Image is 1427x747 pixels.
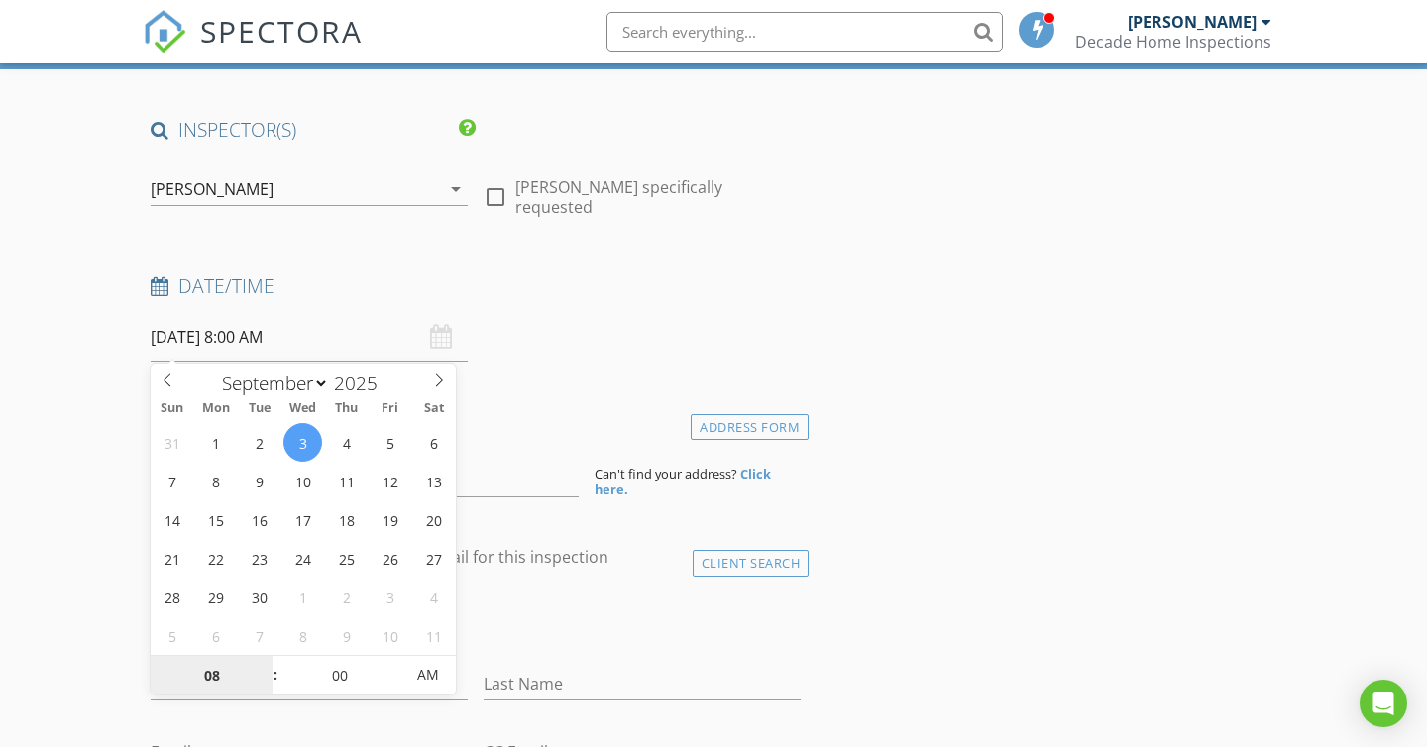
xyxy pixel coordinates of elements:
input: Year [329,371,394,396]
span: September 12, 2025 [371,462,409,500]
span: Click to toggle [400,655,455,694]
input: Search everything... [606,12,1003,52]
span: September 2, 2025 [240,423,278,462]
span: September 4, 2025 [327,423,366,462]
span: September 3, 2025 [283,423,322,462]
span: September 7, 2025 [153,462,191,500]
span: Mon [194,402,238,415]
label: [PERSON_NAME] specifically requested [515,177,801,217]
span: September 6, 2025 [414,423,453,462]
span: September 26, 2025 [371,539,409,578]
div: [PERSON_NAME] [151,180,274,198]
span: September 27, 2025 [414,539,453,578]
span: September 17, 2025 [283,500,322,539]
span: September 29, 2025 [196,578,235,616]
span: September 19, 2025 [371,500,409,539]
span: September 9, 2025 [240,462,278,500]
span: September 20, 2025 [414,500,453,539]
span: September 8, 2025 [196,462,235,500]
span: October 1, 2025 [283,578,322,616]
span: September 11, 2025 [327,462,366,500]
span: September 5, 2025 [371,423,409,462]
span: October 9, 2025 [327,616,366,655]
span: September 21, 2025 [153,539,191,578]
span: September 24, 2025 [283,539,322,578]
div: [PERSON_NAME] [1128,12,1257,32]
span: September 15, 2025 [196,500,235,539]
div: Decade Home Inspections [1075,32,1271,52]
span: September 23, 2025 [240,539,278,578]
span: SPECTORA [200,10,363,52]
h4: Date/Time [151,273,801,299]
h4: INSPECTOR(S) [151,117,476,143]
span: October 11, 2025 [414,616,453,655]
span: October 2, 2025 [327,578,366,616]
span: Wed [281,402,325,415]
span: September 18, 2025 [327,500,366,539]
span: October 6, 2025 [196,616,235,655]
strong: Click here. [595,465,771,498]
div: Address Form [691,414,809,441]
span: September 25, 2025 [327,539,366,578]
span: Thu [325,402,369,415]
span: October 10, 2025 [371,616,409,655]
span: October 4, 2025 [414,578,453,616]
h4: Location [151,409,801,435]
i: arrow_drop_down [444,177,468,201]
input: Select date [151,313,468,362]
span: Tue [238,402,281,415]
span: September 28, 2025 [153,578,191,616]
span: October 7, 2025 [240,616,278,655]
a: SPECTORA [143,27,363,68]
span: October 5, 2025 [153,616,191,655]
span: September 10, 2025 [283,462,322,500]
div: Open Intercom Messenger [1360,680,1407,727]
span: August 31, 2025 [153,423,191,462]
span: September 14, 2025 [153,500,191,539]
span: September 16, 2025 [240,500,278,539]
span: September 30, 2025 [240,578,278,616]
span: Sat [412,402,456,415]
span: : [273,655,278,694]
img: The Best Home Inspection Software - Spectora [143,10,186,53]
span: Can't find your address? [595,465,737,482]
span: September 22, 2025 [196,539,235,578]
span: September 13, 2025 [414,462,453,500]
span: October 3, 2025 [371,578,409,616]
span: Sun [151,402,194,415]
label: Enable Client CC email for this inspection [303,547,608,567]
div: Client Search [693,550,810,577]
span: Fri [369,402,412,415]
span: September 1, 2025 [196,423,235,462]
span: October 8, 2025 [283,616,322,655]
